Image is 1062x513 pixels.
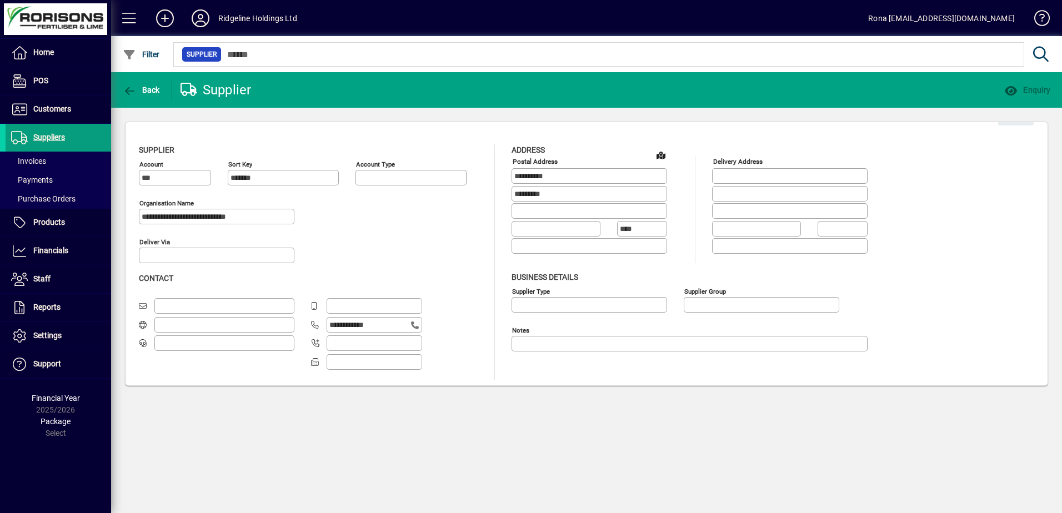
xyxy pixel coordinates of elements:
[139,145,174,154] span: Supplier
[183,8,218,28] button: Profile
[6,67,111,95] a: POS
[684,287,726,295] mat-label: Supplier group
[228,160,252,168] mat-label: Sort key
[139,274,173,283] span: Contact
[218,9,297,27] div: Ridgeline Holdings Ltd
[512,287,550,295] mat-label: Supplier type
[6,209,111,237] a: Products
[111,80,172,100] app-page-header-button: Back
[11,175,53,184] span: Payments
[11,194,76,203] span: Purchase Orders
[6,95,111,123] a: Customers
[33,133,65,142] span: Suppliers
[11,157,46,165] span: Invoices
[6,350,111,378] a: Support
[33,104,71,113] span: Customers
[512,273,578,281] span: Business details
[6,237,111,265] a: Financials
[139,160,163,168] mat-label: Account
[33,218,65,227] span: Products
[6,170,111,189] a: Payments
[652,146,670,164] a: View on map
[41,417,71,426] span: Package
[6,39,111,67] a: Home
[120,44,163,64] button: Filter
[123,85,160,94] span: Back
[1026,2,1048,38] a: Knowledge Base
[6,294,111,321] a: Reports
[356,160,395,168] mat-label: Account Type
[998,105,1034,125] button: Edit
[33,303,61,311] span: Reports
[6,322,111,350] a: Settings
[6,152,111,170] a: Invoices
[120,80,163,100] button: Back
[868,9,1015,27] div: Rona [EMAIL_ADDRESS][DOMAIN_NAME]
[33,76,48,85] span: POS
[139,199,194,207] mat-label: Organisation name
[181,81,252,99] div: Supplier
[512,326,529,334] mat-label: Notes
[33,331,62,340] span: Settings
[33,48,54,57] span: Home
[512,145,545,154] span: Address
[123,50,160,59] span: Filter
[33,359,61,368] span: Support
[6,265,111,293] a: Staff
[147,8,183,28] button: Add
[187,49,217,60] span: Supplier
[6,189,111,208] a: Purchase Orders
[139,238,170,246] mat-label: Deliver via
[33,274,51,283] span: Staff
[32,394,80,403] span: Financial Year
[33,246,68,255] span: Financials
